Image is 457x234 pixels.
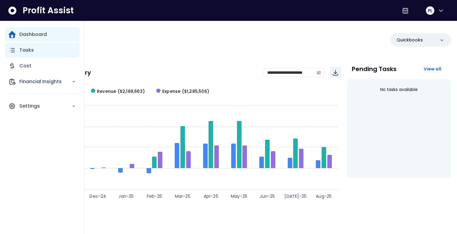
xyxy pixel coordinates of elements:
[352,66,397,72] p: Pending Tasks
[352,82,446,98] div: No tasks available
[19,31,47,38] p: Dashboard
[147,193,162,199] text: Feb-25
[204,193,218,199] text: Apr-25
[118,193,134,199] text: Jan-25
[19,62,31,70] p: Cost
[397,37,423,43] p: Quickbooks
[19,47,34,54] p: Tasks
[330,67,341,78] button: Download
[316,193,332,199] text: Aug-25
[19,102,72,110] p: Settings
[231,193,247,199] text: May-25
[317,70,321,75] svg: calendar
[284,193,306,199] text: [DATE]-25
[89,193,106,199] text: Dec-24
[428,8,432,14] span: PL
[23,5,74,16] span: Profit Assist
[19,78,72,85] p: Financial Insights
[260,193,275,199] text: Jun-25
[97,88,145,95] span: Revenue ($2,188,663)
[419,63,446,74] button: View all
[424,66,441,72] span: View all
[162,88,209,95] span: Expense ($1,285,506)
[30,222,451,228] p: Wins & Losses
[175,193,190,199] text: Mar-25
